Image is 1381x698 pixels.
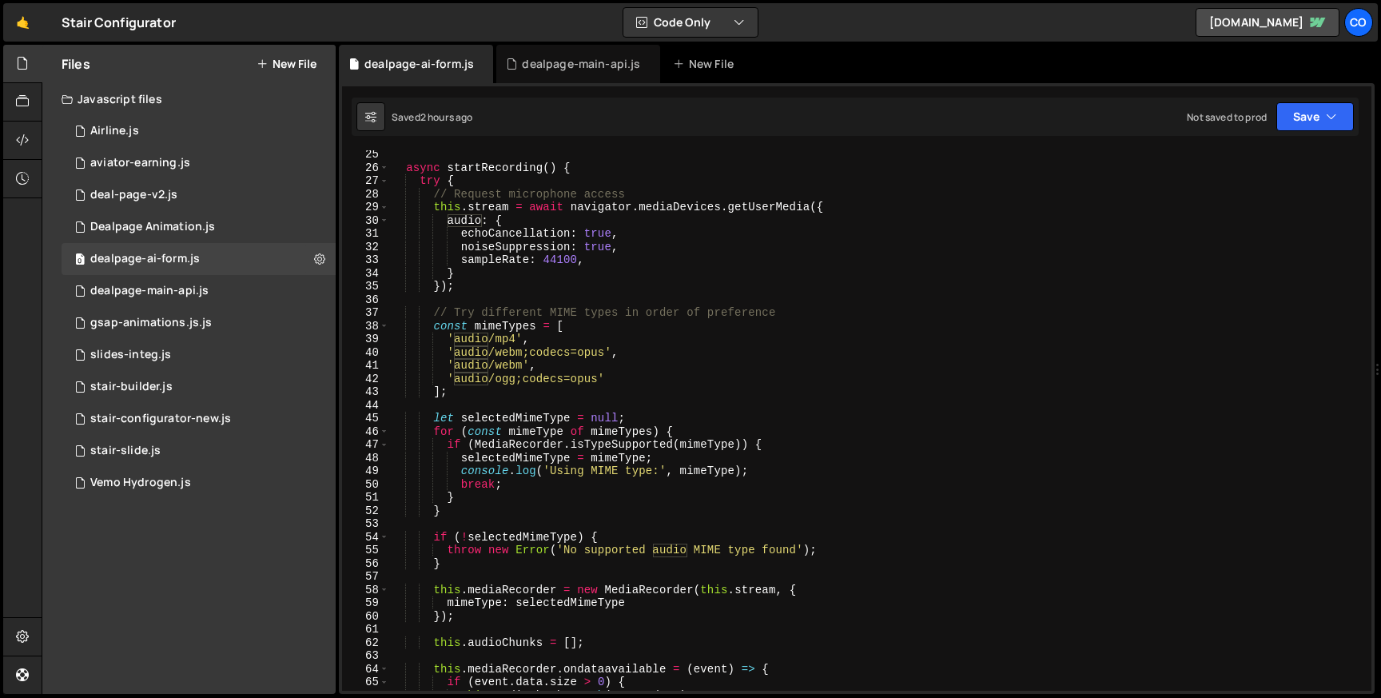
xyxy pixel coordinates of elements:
div: 37 [342,306,389,320]
div: 34 [342,267,389,281]
button: New File [257,58,316,70]
div: New File [673,56,740,72]
div: dealpage-ai-form.js [364,56,474,72]
div: 36 [342,293,389,307]
div: 47 [342,438,389,452]
div: 45 [342,412,389,425]
div: 51 [342,491,389,505]
div: aviator-earning.js [90,156,190,170]
div: 28 [342,188,389,201]
div: 5799/15288.js [62,435,336,467]
div: 54 [342,531,389,544]
div: Vemo Hydrogen.js [90,476,191,490]
div: slides-integ.js [90,348,171,362]
div: 32 [342,241,389,254]
div: 5799/10830.js [62,371,336,403]
div: 65 [342,676,389,689]
div: 43 [342,385,389,399]
div: 5799/46639.js [62,275,336,307]
div: dealpage-main-api.js [522,56,640,72]
div: 2 hours ago [420,110,473,124]
div: 26 [342,162,389,175]
div: 27 [342,174,389,188]
div: 59 [342,596,389,610]
h2: Files [62,55,90,73]
div: 5799/23170.js [62,115,336,147]
div: 63 [342,649,389,663]
div: 64 [342,663,389,676]
button: Code Only [623,8,758,37]
div: 31 [342,227,389,241]
div: 50 [342,478,389,492]
div: dealpage-main-api.js [90,284,209,298]
a: 🤙 [3,3,42,42]
div: 25 [342,148,389,162]
div: 5799/29740.js [62,339,336,371]
div: 53 [342,517,389,531]
div: 62 [342,636,389,650]
div: 30 [342,214,389,228]
div: Not saved to prod [1187,110,1267,124]
div: Saved [392,110,473,124]
div: Stair Configurator [62,13,176,32]
div: 5799/46543.js [62,243,336,275]
div: 52 [342,505,389,518]
div: dealpage-ai-form.js [90,252,200,266]
div: 39 [342,333,389,346]
div: Airline.js [90,124,139,138]
div: Dealpage Animation.js [90,220,215,234]
div: 44 [342,399,389,413]
span: 0 [75,254,85,267]
div: 46 [342,425,389,439]
a: Co [1344,8,1373,37]
div: 49 [342,465,389,478]
div: 60 [342,610,389,624]
a: [DOMAIN_NAME] [1196,8,1339,37]
div: 29 [342,201,389,214]
div: stair-configurator-new.js [90,412,231,426]
div: 33 [342,253,389,267]
div: Javascript files [42,83,336,115]
div: 58 [342,584,389,597]
div: stair-builder.js [90,380,173,394]
div: 5799/31803.js [62,147,336,179]
div: 5799/13335.js [62,307,336,339]
div: gsap-animations.js.js [90,316,212,330]
div: 38 [342,320,389,333]
div: 42 [342,373,389,386]
div: stair-slide.js [90,444,161,458]
div: 35 [342,280,389,293]
div: 48 [342,452,389,465]
div: 41 [342,359,389,373]
div: 5799/16845.js [62,403,336,435]
div: 5799/22359.js [62,467,336,499]
div: 61 [342,623,389,636]
div: 5799/43929.js [62,179,336,211]
div: 40 [342,346,389,360]
div: 57 [342,570,389,584]
div: deal-page-v2.js [90,188,177,202]
div: 56 [342,557,389,571]
button: Save [1276,102,1354,131]
div: 5799/43892.js [62,211,336,243]
div: 55 [342,544,389,557]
